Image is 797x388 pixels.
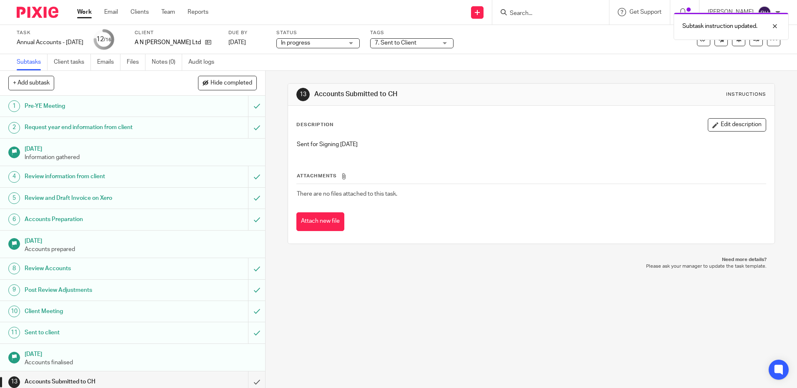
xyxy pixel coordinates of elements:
a: Work [77,8,92,16]
div: 10 [8,306,20,317]
h1: Accounts Submitted to CH [25,376,168,388]
h1: [DATE] [25,235,257,245]
h1: Accounts Preparation [25,213,168,226]
label: Tags [370,30,454,36]
div: 1 [8,100,20,112]
div: 11 [8,327,20,338]
a: Audit logs [188,54,221,70]
div: 9 [8,284,20,296]
small: /16 [104,37,111,42]
div: Annual Accounts - [DATE] [17,38,83,47]
div: 6 [8,214,20,225]
div: 4 [8,171,20,183]
span: Attachments [297,174,337,178]
span: In progress [281,40,310,46]
a: Files [127,54,145,70]
h1: Review information from client [25,170,168,183]
button: Attach new file [296,212,344,231]
span: 7. Sent to Client [375,40,416,46]
img: svg%3E [758,6,771,19]
a: Clients [130,8,149,16]
h1: Review and Draft Invoice on Xero [25,192,168,204]
label: Due by [228,30,266,36]
div: 13 [296,88,310,101]
p: Sent for Signing [DATE] [297,140,765,149]
h1: Accounts Submitted to CH [314,90,549,99]
h1: Review Accounts [25,262,168,275]
p: A N [PERSON_NAME] Ltd [135,38,201,47]
label: Status [276,30,360,36]
a: Client tasks [54,54,91,70]
h1: [DATE] [25,348,257,358]
span: [DATE] [228,40,246,45]
span: There are no files attached to this task. [297,191,397,197]
div: Instructions [726,91,766,98]
div: 13 [8,376,20,388]
button: Hide completed [198,76,257,90]
h1: Sent to client [25,326,168,339]
div: 5 [8,192,20,204]
div: 2 [8,122,20,134]
div: Annual Accounts - March 2025 [17,38,83,47]
button: Edit description [708,118,766,132]
h1: Pre-YE Meeting [25,100,168,112]
label: Client [135,30,218,36]
h1: Request year end information from client [25,121,168,134]
h1: Client Meeting [25,305,168,318]
span: Hide completed [211,80,252,87]
p: Description [296,122,333,128]
p: Information gathered [25,153,257,162]
h1: Post Review Adjustments [25,284,168,296]
img: Pixie [17,7,58,18]
a: Reports [188,8,208,16]
a: Email [104,8,118,16]
div: 8 [8,263,20,274]
a: Team [161,8,175,16]
p: Need more details? [296,256,766,263]
button: + Add subtask [8,76,54,90]
p: Please ask your manager to update the task template. [296,263,766,270]
p: Accounts finalised [25,358,257,367]
p: Accounts prepared [25,245,257,254]
a: Emails [97,54,120,70]
p: Subtask instruction updated. [682,22,757,30]
a: Subtasks [17,54,48,70]
label: Task [17,30,83,36]
a: Notes (0) [152,54,182,70]
h1: [DATE] [25,143,257,153]
div: 12 [96,35,111,44]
